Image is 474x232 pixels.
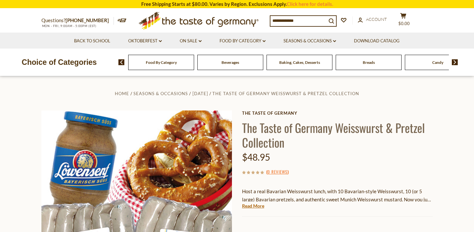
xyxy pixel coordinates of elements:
[128,37,162,45] a: Oktoberfest
[242,120,433,150] h1: The Taste of Germany Weisswurst & Pretzel Collection
[242,152,270,163] span: $48.95
[268,168,287,176] a: 0 Reviews
[66,17,109,23] a: [PHONE_NUMBER]
[283,37,336,45] a: Seasons & Occasions
[74,37,110,45] a: Back to School
[146,60,177,65] a: Food By Category
[242,187,433,204] p: Host a real Bavarian Weisswurst lunch, with 10 Bavarian-style Weisswurst, 10 (or 5 large) Bavaria...
[41,24,97,28] span: MON - FRI, 9:00AM - 5:00PM (EST)
[279,60,320,65] a: Baking, Cakes, Desserts
[363,60,375,65] a: Breads
[192,91,208,96] a: [DATE]
[366,17,387,22] span: Account
[212,91,359,96] a: The Taste of Germany Weisswurst & Pretzel Collection
[354,37,400,45] a: Download Catalog
[398,21,410,26] span: $0.00
[115,91,129,96] a: Home
[41,16,114,25] p: Questions?
[266,168,289,175] span: ( )
[118,59,125,65] img: previous arrow
[358,16,387,23] a: Account
[222,60,239,65] a: Beverages
[133,91,188,96] a: Seasons & Occasions
[180,37,202,45] a: On Sale
[432,60,443,65] a: Candy
[242,203,264,209] a: Read More
[242,110,433,116] a: The Taste of Germany
[452,59,458,65] img: next arrow
[287,1,333,7] a: Click here for details.
[220,37,266,45] a: Food By Category
[394,13,413,29] button: $0.00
